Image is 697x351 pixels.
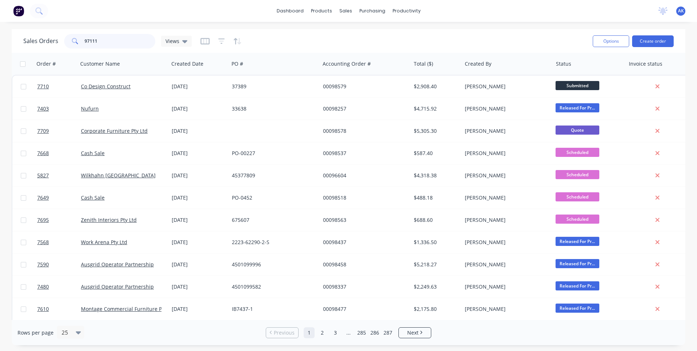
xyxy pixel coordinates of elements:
[37,150,49,157] span: 7668
[81,283,154,290] a: Ausgrid Operator Partnership
[389,5,424,16] div: productivity
[465,60,491,67] div: Created By
[81,305,175,312] a: Montage Commercial Furniture Pty Ltd
[81,105,99,112] a: Nufurn
[556,259,599,268] span: Released For Pr...
[323,305,404,313] div: 00098477
[81,261,154,268] a: Ausgrid Operator Partnership
[465,305,546,313] div: [PERSON_NAME]
[36,60,56,67] div: Order #
[81,239,127,246] a: Work Arena Pty Ltd
[81,172,156,179] a: Wilkhahn [GEOGRAPHIC_DATA]
[556,103,599,112] span: Released For Pr...
[323,216,404,224] div: 00098563
[232,172,313,179] div: 45377809
[37,165,81,186] a: 5827
[593,35,629,47] button: Options
[556,81,599,90] span: Submitted
[678,8,684,14] span: AK
[171,60,203,67] div: Created Date
[465,150,546,157] div: [PERSON_NAME]
[323,150,404,157] div: 00098537
[37,120,81,142] a: 7709
[37,231,81,253] a: 7568
[556,304,599,313] span: Released For Pr...
[232,261,313,268] div: 4501099996
[465,127,546,135] div: [PERSON_NAME]
[323,261,404,268] div: 00098458
[172,305,226,313] div: [DATE]
[81,83,131,90] a: Co Design Construct
[336,5,356,16] div: sales
[37,105,49,112] span: 7403
[232,105,313,112] div: 33638
[274,329,295,336] span: Previous
[37,194,49,201] span: 7649
[37,283,49,290] span: 7480
[323,60,371,67] div: Accounting Order #
[414,60,433,67] div: Total ($)
[13,5,24,16] img: Factory
[172,261,226,268] div: [DATE]
[414,150,456,157] div: $587.40
[465,194,546,201] div: [PERSON_NAME]
[232,239,313,246] div: 2223-62290-2-S
[37,261,49,268] span: 7590
[37,254,81,275] a: 7590
[465,261,546,268] div: [PERSON_NAME]
[556,60,571,67] div: Status
[172,105,226,112] div: [DATE]
[556,215,599,224] span: Scheduled
[414,194,456,201] div: $488.18
[556,237,599,246] span: Released For Pr...
[304,327,315,338] a: Page 1 is your current page
[81,194,105,201] a: Cash Sale
[273,5,307,16] a: dashboard
[414,261,456,268] div: $5,218.27
[172,283,226,290] div: [DATE]
[37,98,81,120] a: 7403
[172,172,226,179] div: [DATE]
[166,37,179,45] span: Views
[407,329,418,336] span: Next
[266,329,298,336] a: Previous page
[465,83,546,90] div: [PERSON_NAME]
[232,83,313,90] div: 37389
[231,60,243,67] div: PO #
[323,83,404,90] div: 00098579
[17,329,54,336] span: Rows per page
[263,327,434,338] ul: Pagination
[232,283,313,290] div: 4501099582
[323,239,404,246] div: 00098437
[37,239,49,246] span: 7568
[80,60,120,67] div: Customer Name
[465,172,546,179] div: [PERSON_NAME]
[382,327,393,338] a: Page 287
[37,305,49,313] span: 7610
[323,105,404,112] div: 00098257
[81,216,137,223] a: Zenith Interiors Pty Ltd
[232,194,313,201] div: PO-0452
[369,327,380,338] a: Page 286
[343,327,354,338] a: Jump forward
[629,60,662,67] div: Invoice status
[37,83,49,90] span: 7710
[172,127,226,135] div: [DATE]
[172,194,226,201] div: [DATE]
[307,5,336,16] div: products
[317,327,328,338] a: Page 2
[23,38,58,45] h1: Sales Orders
[465,239,546,246] div: [PERSON_NAME]
[399,329,431,336] a: Next page
[37,187,81,209] a: 7649
[414,239,456,246] div: $1,336.50
[465,283,546,290] div: [PERSON_NAME]
[323,172,404,179] div: 00096604
[323,283,404,290] div: 00098337
[172,83,226,90] div: [DATE]
[414,172,456,179] div: $4,318.38
[414,216,456,224] div: $688.60
[232,216,313,224] div: 675607
[414,105,456,112] div: $4,715.92
[323,127,404,135] div: 00098578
